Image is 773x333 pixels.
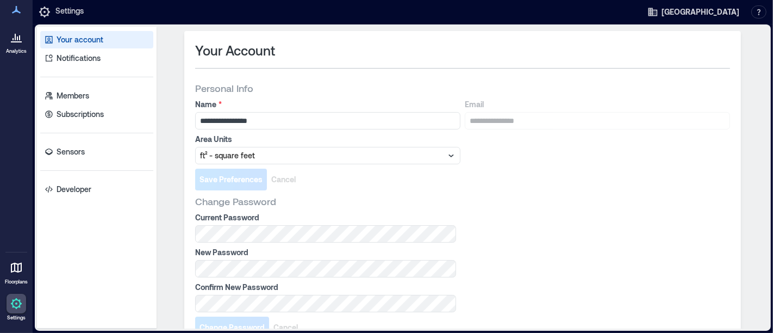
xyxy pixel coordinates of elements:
a: Floorplans [2,255,31,288]
label: Email [465,99,728,110]
label: Current Password [195,212,454,223]
span: Change Password [200,322,265,333]
span: [GEOGRAPHIC_DATA] [662,7,739,17]
span: Cancel [273,322,298,333]
p: Sensors [57,146,85,157]
p: Subscriptions [57,109,104,120]
p: Floorplans [5,279,28,285]
p: Your account [57,34,103,45]
p: Settings [55,5,84,18]
button: Save Preferences [195,169,267,190]
label: Area Units [195,134,458,145]
a: Subscriptions [40,106,153,123]
a: Members [40,87,153,104]
span: Save Preferences [200,174,263,185]
span: Cancel [271,174,296,185]
button: Cancel [267,169,300,190]
button: [GEOGRAPHIC_DATA] [644,3,743,21]
a: Analytics [3,24,30,58]
p: Members [57,90,89,101]
a: Settings [3,291,29,324]
p: Analytics [6,48,27,54]
span: Your Account [195,42,275,59]
label: Name [195,99,458,110]
a: Notifications [40,50,153,67]
a: Your account [40,31,153,48]
a: Developer [40,181,153,198]
p: Developer [57,184,91,195]
label: Confirm New Password [195,282,454,293]
p: Settings [7,314,26,321]
a: Sensors [40,143,153,161]
span: Personal Info [195,82,253,95]
span: Change Password [195,195,276,208]
label: New Password [195,247,454,258]
p: Notifications [57,53,101,64]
